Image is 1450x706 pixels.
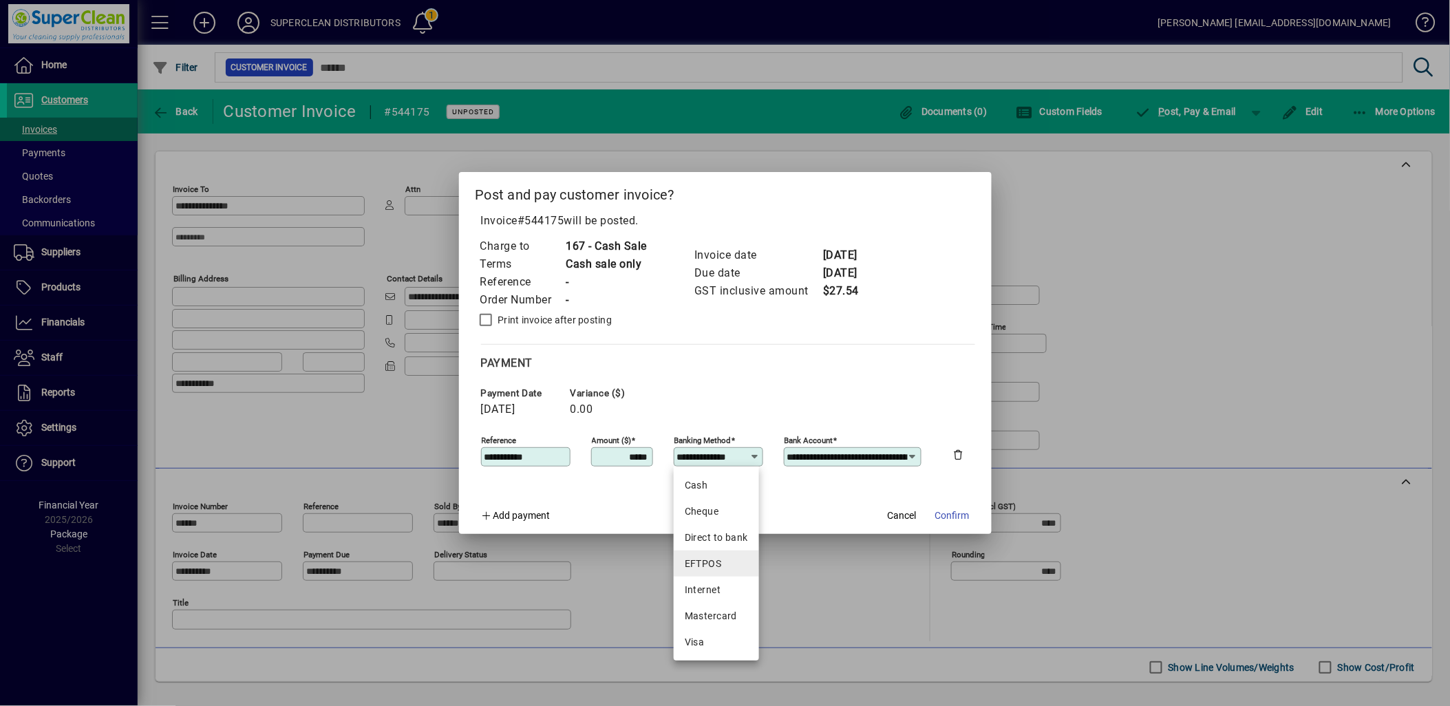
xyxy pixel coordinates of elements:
[571,388,653,398] span: Variance ($)
[674,603,759,629] mat-option: Mastercard
[566,273,648,291] td: -
[482,435,517,445] mat-label: Reference
[480,291,566,309] td: Order Number
[674,435,732,445] mat-label: Banking method
[480,255,566,273] td: Terms
[566,237,648,255] td: 167 - Cash Sale
[674,550,759,577] mat-option: EFTPOS
[935,509,970,523] span: Confirm
[685,609,748,623] div: Mastercard
[571,403,593,416] span: 0.00
[480,237,566,255] td: Charge to
[880,504,924,528] button: Cancel
[694,264,822,282] td: Due date
[685,478,748,493] div: Cash
[495,313,612,327] label: Print invoice after posting
[481,356,533,370] span: Payment
[685,557,748,571] div: EFTPOS
[566,255,648,273] td: Cash sale only
[822,282,877,300] td: $27.54
[785,435,833,445] mat-label: Bank Account
[674,524,759,550] mat-option: Direct to bank
[674,577,759,603] mat-option: Internet
[674,472,759,498] mat-option: Cash
[685,583,748,597] div: Internet
[481,388,564,398] span: Payment date
[674,498,759,524] mat-option: Cheque
[480,273,566,291] td: Reference
[493,510,550,521] span: Add payment
[566,291,648,309] td: -
[694,282,822,300] td: GST inclusive amount
[685,531,748,545] div: Direct to bank
[694,246,822,264] td: Invoice date
[518,214,564,227] span: #544175
[822,246,877,264] td: [DATE]
[592,435,632,445] mat-label: Amount ($)
[822,264,877,282] td: [DATE]
[459,172,992,212] h2: Post and pay customer invoice?
[685,635,748,650] div: Visa
[685,504,748,519] div: Cheque
[888,509,917,523] span: Cancel
[481,403,515,416] span: [DATE]
[930,504,975,528] button: Confirm
[674,629,759,655] mat-option: Visa
[476,213,975,229] p: Invoice will be posted .
[476,504,556,528] button: Add payment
